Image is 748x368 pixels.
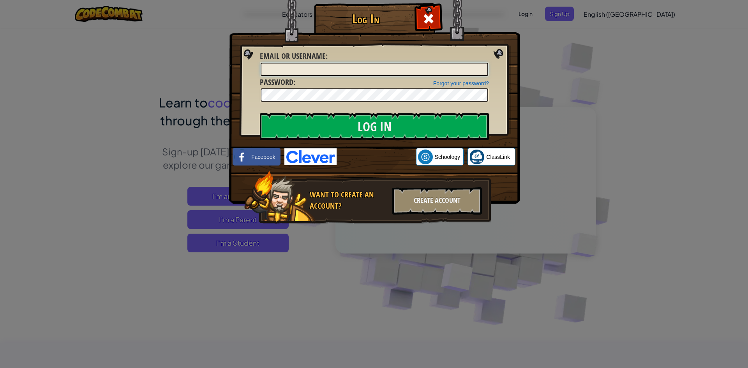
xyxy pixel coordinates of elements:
[251,153,275,161] span: Facebook
[392,187,482,215] div: Create Account
[284,148,337,165] img: clever-logo-blue.png
[260,77,293,87] span: Password
[337,148,416,166] iframe: To enrich screen reader interactions, please activate Accessibility in Grammarly extension settings
[260,77,295,88] label: :
[316,12,415,26] h1: Log In
[433,80,489,86] a: Forgot your password?
[418,150,433,164] img: schoology.png
[260,113,489,140] input: Log In
[486,153,510,161] span: ClassLink
[235,150,249,164] img: facebook_small.png
[469,150,484,164] img: classlink-logo-small.png
[260,51,328,62] label: :
[310,189,388,211] div: Want to create an account?
[260,51,326,61] span: Email or Username
[435,153,460,161] span: Schoology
